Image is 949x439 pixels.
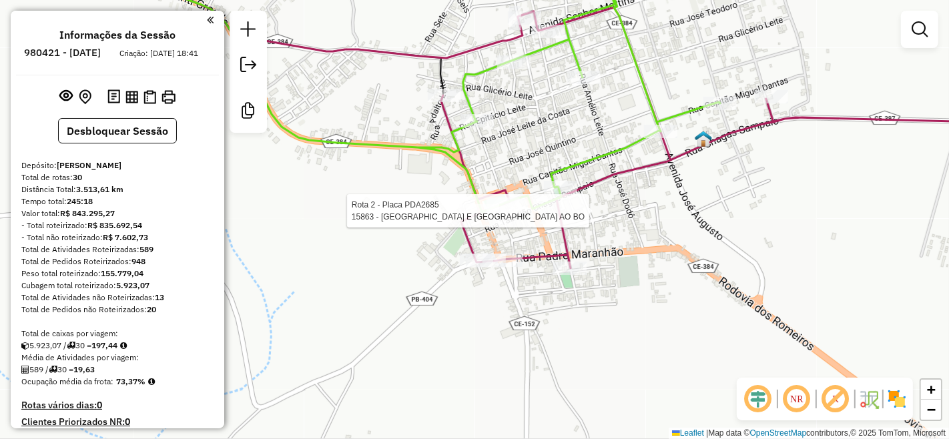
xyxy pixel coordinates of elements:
div: Depósito: [21,159,214,171]
i: Total de rotas [67,342,75,350]
strong: 3.513,61 km [76,184,123,194]
img: Fluxo de ruas [858,388,880,410]
div: Média de Atividades por viagem: [21,352,214,364]
a: Exportar sessão [235,51,262,81]
strong: R$ 843.295,27 [60,208,115,218]
strong: 19,63 [73,364,95,374]
div: 5.923,07 / 30 = [21,340,214,352]
span: | [706,428,708,438]
span: − [927,401,936,418]
i: Total de rotas [49,366,57,374]
strong: R$ 7.602,73 [103,232,148,242]
strong: 0 [97,399,102,411]
div: Distância Total: [21,183,214,195]
strong: 20 [147,304,156,314]
strong: 948 [131,256,145,266]
span: Ocultar deslocamento [742,383,774,415]
img: PA MAURITI [695,130,712,147]
a: Zoom in [921,380,941,400]
i: Total de Atividades [21,366,29,374]
button: Desbloquear Sessão [58,118,177,143]
strong: 5.923,07 [116,280,149,290]
div: Tempo total: [21,195,214,207]
button: Imprimir Rotas [159,87,178,107]
a: Clique aqui para minimizar o painel [207,12,214,27]
h4: Informações da Sessão [59,29,176,41]
i: Meta Caixas/viagem: 1,00 Diferença: 196,44 [120,342,127,350]
h6: 980421 - [DATE] [25,47,101,59]
button: Visualizar Romaneio [141,87,159,107]
div: Total de Atividades Roteirizadas: [21,244,214,256]
a: OpenStreetMap [750,428,807,438]
strong: 245:18 [67,196,93,206]
button: Visualizar relatório de Roteirização [123,87,141,105]
span: + [927,381,936,398]
h4: Rotas vários dias: [21,400,214,411]
span: Ocultar NR [781,383,813,415]
div: Cubagem total roteirizado: [21,280,214,292]
button: Centralizar mapa no depósito ou ponto de apoio [76,87,94,107]
div: Criação: [DATE] 18:41 [115,47,204,59]
div: Total de rotas: [21,171,214,183]
i: Cubagem total roteirizado [21,342,29,350]
h4: Clientes Priorizados NR: [21,416,214,428]
button: Logs desbloquear sessão [105,87,123,107]
div: Total de Pedidos Roteirizados: [21,256,214,268]
div: Map data © contributors,© 2025 TomTom, Microsoft [669,428,949,439]
em: Média calculada utilizando a maior ocupação (%Peso ou %Cubagem) de cada rota da sessão. Rotas cro... [148,378,155,386]
span: Exibir rótulo [820,383,852,415]
button: Exibir sessão original [57,86,76,107]
div: - Total não roteirizado: [21,232,214,244]
a: Leaflet [672,428,704,438]
strong: [PERSON_NAME] [57,160,121,170]
img: Exibir/Ocultar setores [886,388,908,410]
div: 589 / 30 = [21,364,214,376]
a: Zoom out [921,400,941,420]
div: - Total roteirizado: [21,220,214,232]
strong: 73,37% [116,376,145,386]
div: Total de caixas por viagem: [21,328,214,340]
strong: 155.779,04 [101,268,143,278]
strong: R$ 835.692,54 [87,220,142,230]
div: Total de Atividades não Roteirizadas: [21,292,214,304]
strong: 30 [73,172,82,182]
div: Peso total roteirizado: [21,268,214,280]
div: Valor total: [21,207,214,220]
a: Criar modelo [235,97,262,127]
strong: 0 [125,416,130,428]
strong: 589 [139,244,153,254]
a: Nova sessão e pesquisa [235,16,262,46]
strong: 13 [155,292,164,302]
strong: 197,44 [91,340,117,350]
span: Ocupação média da frota: [21,376,113,386]
div: Total de Pedidos não Roteirizados: [21,304,214,316]
a: Exibir filtros [906,16,933,43]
